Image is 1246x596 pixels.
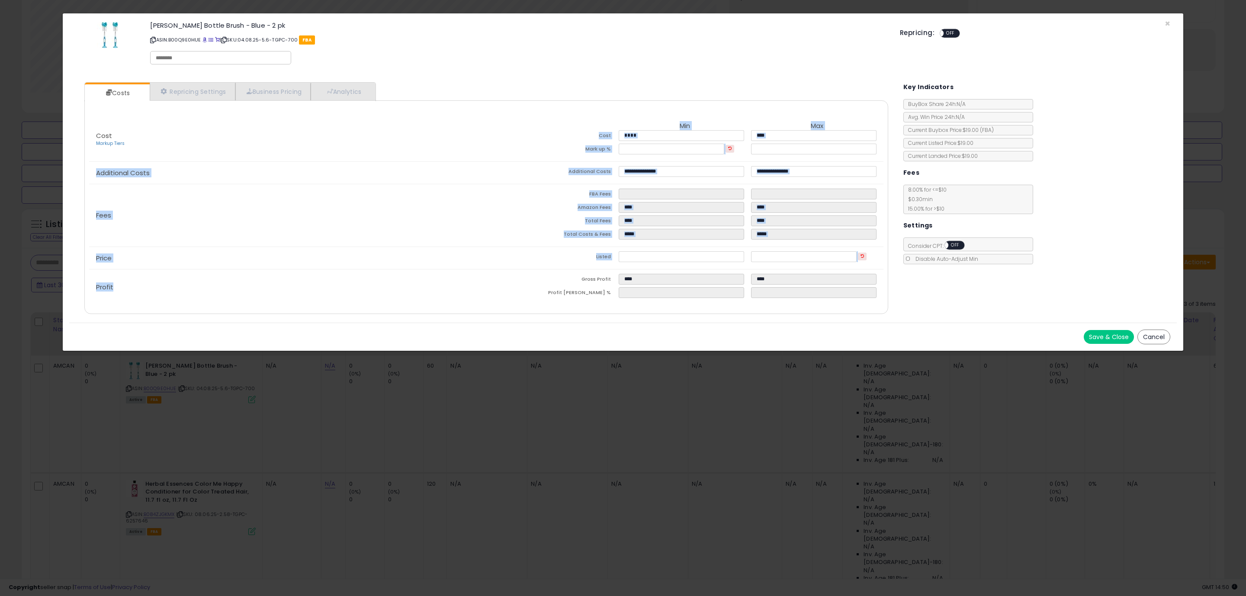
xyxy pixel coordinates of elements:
p: ASIN: B00Q9E0HUE | SKU: 04.08.25-5.6-TGPC-700 [150,33,887,47]
h5: Key Indicators [903,82,954,93]
h5: Settings [903,220,933,231]
span: × [1165,17,1170,30]
span: $0.30 min [904,195,933,203]
a: Costs [85,84,149,102]
p: Additional Costs [89,170,486,176]
td: Mark up % [486,144,619,157]
span: ( FBA ) [980,126,994,134]
p: Fees [89,212,486,219]
button: Save & Close [1084,330,1134,344]
span: 8.00 % for <= $10 [904,186,947,212]
p: Price [89,255,486,262]
a: BuyBox page [202,36,207,43]
span: OFF [944,30,957,37]
h5: Fees [903,167,920,178]
span: FBA [299,35,315,45]
span: $19.00 [963,126,994,134]
td: Total Costs & Fees [486,229,619,242]
button: Cancel [1137,330,1170,344]
span: Avg. Win Price 24h: N/A [904,113,965,121]
span: OFF [948,242,962,249]
span: Current Landed Price: $19.00 [904,152,978,160]
th: Max [751,122,883,130]
p: Cost [89,132,486,147]
a: Business Pricing [235,83,311,100]
td: Amazon Fees [486,202,619,215]
a: Markup Tiers [96,140,125,147]
h5: Repricing: [900,29,934,36]
a: Repricing Settings [150,83,235,100]
span: Current Buybox Price: [904,126,994,134]
a: All offer listings [209,36,213,43]
td: Cost [486,130,619,144]
td: Total Fees [486,215,619,229]
td: Listed [486,251,619,265]
a: Analytics [311,83,375,100]
p: Profit [89,284,486,291]
td: Gross Profit [486,274,619,287]
td: Profit [PERSON_NAME] % [486,287,619,301]
span: Disable Auto-Adjust Min [911,255,978,263]
span: Current Listed Price: $19.00 [904,139,973,147]
th: Min [619,122,751,130]
span: BuyBox Share 24h: N/A [904,100,966,108]
td: FBA Fees [486,189,619,202]
span: Consider CPT: [904,242,976,250]
td: Additional Costs [486,166,619,179]
h3: [PERSON_NAME] Bottle Brush - Blue - 2 pk [150,22,887,29]
a: Your listing only [215,36,220,43]
img: 417n16AET9L._SL60_.jpg [97,22,123,48]
span: 15.00 % for > $10 [904,205,944,212]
